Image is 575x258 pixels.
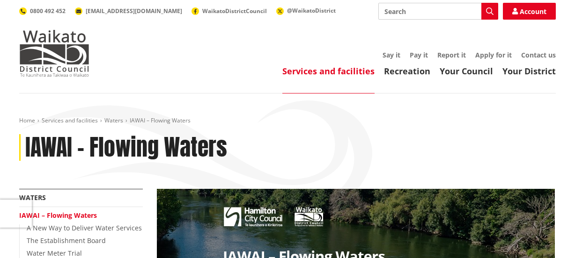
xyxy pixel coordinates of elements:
[378,3,498,20] input: Search input
[130,116,191,124] span: IAWAI – Flowing Waters
[19,193,46,202] a: Waters
[19,211,97,220] a: IAWAI – Flowing Waters
[384,65,430,77] a: Recreation
[27,236,106,245] a: The Establishment Board
[30,7,66,15] span: 0800 492 452
[202,7,267,15] span: WaikatoDistrictCouncil
[383,50,400,59] a: Say it
[410,50,428,59] a: Pay it
[192,7,267,15] a: WaikatoDistrictCouncil
[440,65,493,77] a: Your Council
[502,65,556,77] a: Your District
[19,7,66,15] a: 0800 492 452
[282,65,375,77] a: Services and facilities
[503,3,556,20] a: Account
[75,7,182,15] a: [EMAIL_ADDRESS][DOMAIN_NAME]
[104,116,123,124] a: Waters
[521,50,556,59] a: Contact us
[27,223,142,232] a: A New Way to Deliver Water Services
[86,7,182,15] span: [EMAIL_ADDRESS][DOMAIN_NAME]
[19,117,556,125] nav: breadcrumb
[42,116,98,124] a: Services and facilities
[27,249,82,258] a: Water Meter Trial
[276,7,336,14] a: @WaikatoDistrict
[475,50,512,59] a: Apply for it
[19,116,35,124] a: Home
[19,30,89,77] img: Waikato District Council - Te Kaunihera aa Takiwaa o Waikato
[287,7,336,14] span: @WaikatoDistrict
[25,134,227,161] h1: IAWAI – Flowing Waters
[437,50,466,59] a: Report it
